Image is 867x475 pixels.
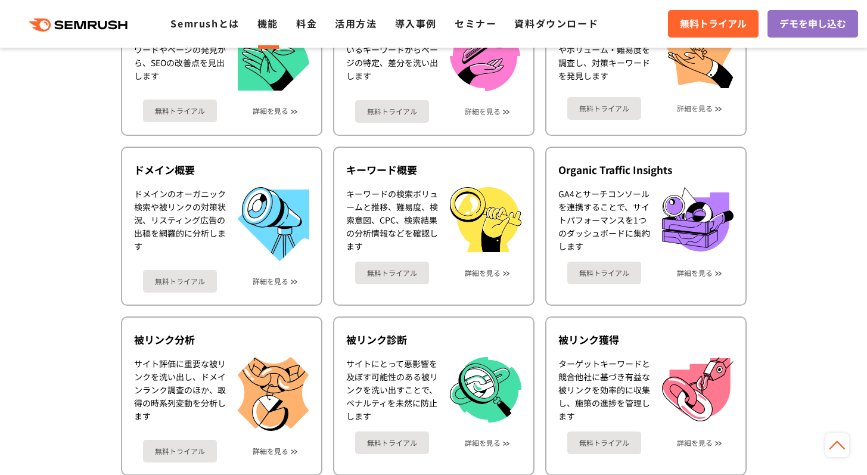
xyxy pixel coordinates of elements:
a: 詳細を見る [253,107,288,115]
a: 無料トライアル [355,431,429,454]
div: 競合のWebサイトを分析し、検索結果上位キーワードやページの発見から、SEOの改善点を見出します [134,17,226,91]
img: キーワード概要 [450,187,521,252]
a: 無料トライアル [355,262,429,284]
img: Organic Traffic Insights [662,187,734,252]
a: 無料トライアル [143,270,217,293]
div: 被リンク診断 [346,333,521,347]
a: 無料トライアル [567,97,641,120]
a: 詳細を見る [465,269,501,277]
img: キーワードマジックツール [662,17,734,88]
div: 被リンク獲得 [558,333,734,347]
a: 導入事例 [395,16,437,30]
a: 詳細を見る [253,277,288,285]
a: 無料トライアル [143,100,217,122]
a: 無料トライアル [143,440,217,462]
img: ドメイン概要 [238,187,309,261]
div: GA4とサーチコンソールを連携することで、サイトパフォーマンスを1つのダッシュボードに集約します [558,187,650,253]
img: 被リンク獲得 [662,357,734,421]
a: 詳細を見る [465,107,501,116]
span: デモを申し込む [779,16,846,32]
div: Organic Traffic Insights [558,163,734,177]
div: ターゲットキーワードと競合他社に基づき有益な被リンクを効率的に収集し、施策の進捗を管理します [558,357,650,423]
a: 無料トライアル [567,262,641,284]
div: サイトにとって悪影響を及ぼす可能性のある被リンクを洗い出すことで、ペナルティを未然に防止します [346,357,438,423]
a: 詳細を見る [465,439,501,447]
a: 資料ダウンロード [514,16,598,30]
img: オーガニック検索分析 [238,17,309,91]
div: サイト評価に重要な被リンクを洗い出し、ドメインランク調査のほか、取得の時系列変動を分析します [134,357,226,431]
div: キーワード概要 [346,163,521,177]
a: Semrushとは [170,16,239,30]
div: キーワードの検索ボリュームと推移、難易度、検索意図、CPC、検索結果の分析情報などを確認します [346,187,438,253]
div: 最大5サイトの比較で競合の強みや差別化としているキーワードからページの特定、差分を洗い出します [346,17,438,91]
a: 無料トライアル [668,10,759,38]
a: セミナー [455,16,496,30]
img: キーワード比較 [450,17,520,91]
a: 機能 [257,16,278,30]
span: 無料トライアル [680,16,747,32]
a: 料金 [296,16,317,30]
a: 無料トライアル [355,100,429,123]
div: 国内4億のキーワードデータをもとに、関連語句やボリューム・難易度を調査し、対策キーワードを発見します [558,17,650,88]
a: 詳細を見る [677,104,713,113]
a: 詳細を見る [677,439,713,447]
a: 活用方法 [335,16,377,30]
div: 被リンク分析 [134,333,309,347]
a: 詳細を見る [677,269,713,277]
img: 被リンク分析 [238,357,309,431]
div: ドメインのオーガニック検索や被リンクの対策状況、リスティング広告の出稿を網羅的に分析します [134,187,226,261]
div: ドメイン概要 [134,163,309,177]
a: 無料トライアル [567,431,641,454]
a: 詳細を見る [253,447,288,455]
img: 被リンク診断 [450,357,521,423]
a: デモを申し込む [767,10,858,38]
